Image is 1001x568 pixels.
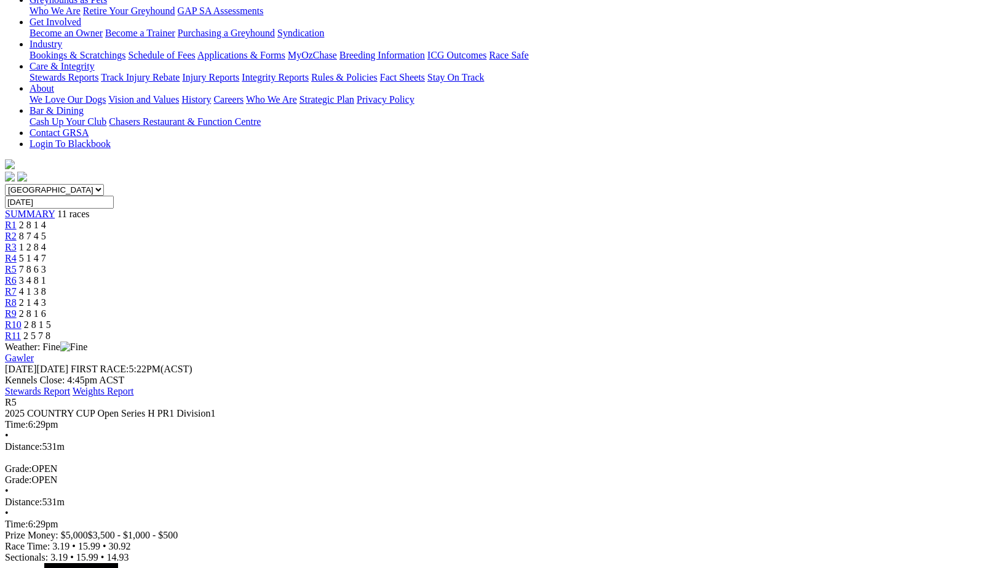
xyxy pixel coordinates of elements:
a: Track Injury Rebate [101,72,180,82]
div: Care & Integrity [30,72,996,83]
a: Chasers Restaurant & Function Centre [109,116,261,127]
a: R5 [5,264,17,274]
span: 15.99 [76,552,98,562]
a: Retire Your Greyhound [83,6,175,16]
a: R2 [5,231,17,241]
span: 2 1 4 3 [19,297,46,308]
a: R10 [5,319,22,330]
a: R8 [5,297,17,308]
span: 1 2 8 4 [19,242,46,252]
a: Race Safe [489,50,528,60]
a: Careers [213,94,243,105]
a: Strategic Plan [299,94,354,105]
a: Syndication [277,28,324,38]
img: facebook.svg [5,172,15,182]
input: Select date [5,196,114,209]
span: • [5,508,9,518]
a: Fact Sheets [380,72,425,82]
span: R1 [5,220,17,230]
span: Distance: [5,441,42,452]
span: 30.92 [109,541,131,551]
span: • [101,552,105,562]
div: OPEN [5,463,996,474]
span: 8 7 4 5 [19,231,46,241]
span: 5:22PM(ACST) [71,364,192,374]
a: R11 [5,330,21,341]
div: 531m [5,497,996,508]
a: Become a Trainer [105,28,175,38]
span: 3.19 [52,541,69,551]
a: Stewards Reports [30,72,98,82]
span: R5 [5,397,17,407]
a: Industry [30,39,62,49]
a: Contact GRSA [30,127,89,138]
a: Login To Blackbook [30,138,111,149]
img: twitter.svg [17,172,27,182]
span: 2 5 7 8 [23,330,50,341]
a: Vision and Values [108,94,179,105]
a: SUMMARY [5,209,55,219]
a: GAP SA Assessments [178,6,264,16]
a: Rules & Policies [311,72,378,82]
a: Cash Up Your Club [30,116,106,127]
a: R7 [5,286,17,297]
span: 5 1 4 7 [19,253,46,263]
div: 531m [5,441,996,452]
span: • [5,430,9,441]
a: History [181,94,211,105]
a: Become an Owner [30,28,103,38]
a: R6 [5,275,17,286]
span: 2 8 1 6 [19,308,46,319]
span: Race Time: [5,541,50,551]
a: Care & Integrity [30,61,95,71]
a: Injury Reports [182,72,239,82]
a: R3 [5,242,17,252]
span: Sectionals: [5,552,48,562]
div: Prize Money: $5,000 [5,530,996,541]
a: Who We Are [246,94,297,105]
span: 3 4 8 1 [19,275,46,286]
a: R4 [5,253,17,263]
div: Industry [30,50,996,61]
a: Applications & Forms [197,50,285,60]
a: About [30,83,54,94]
a: Stewards Report [5,386,70,396]
div: Bar & Dining [30,116,996,127]
span: Time: [5,419,28,430]
span: 15.99 [78,541,100,551]
span: [DATE] [5,364,68,374]
a: Stay On Track [427,72,484,82]
a: R9 [5,308,17,319]
a: We Love Our Dogs [30,94,106,105]
span: FIRST RACE: [71,364,129,374]
a: Get Involved [30,17,81,27]
a: Bar & Dining [30,105,84,116]
div: 2025 COUNTRY CUP Open Series H PR1 Division1 [5,408,996,419]
a: Bookings & Scratchings [30,50,125,60]
a: ICG Outcomes [427,50,486,60]
span: 3.19 [50,552,68,562]
div: About [30,94,996,105]
a: Who We Are [30,6,81,16]
span: • [70,552,74,562]
span: • [72,541,76,551]
div: 6:29pm [5,519,996,530]
a: Integrity Reports [242,72,309,82]
a: Privacy Policy [357,94,414,105]
span: Weather: Fine [5,342,87,352]
span: 14.93 [106,552,129,562]
a: Weights Report [73,386,134,396]
span: • [103,541,106,551]
div: OPEN [5,474,996,486]
a: Breeding Information [339,50,425,60]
